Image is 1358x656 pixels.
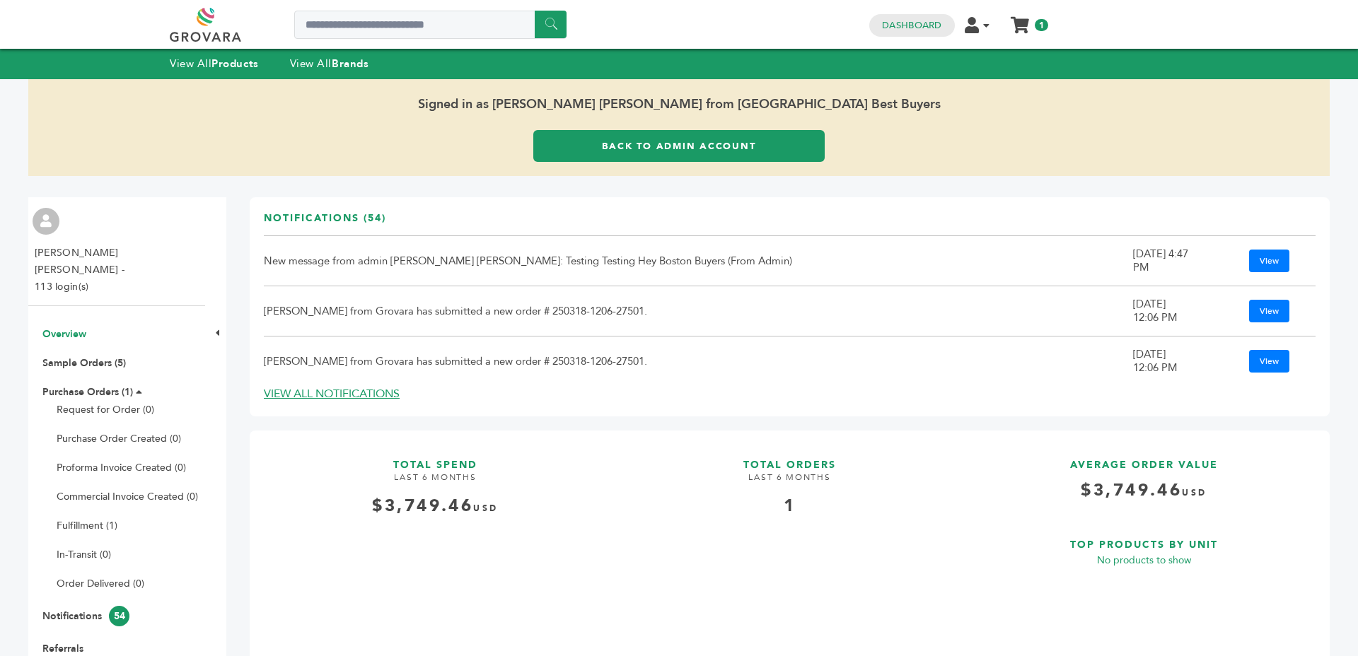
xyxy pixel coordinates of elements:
[473,503,498,514] span: USD
[1012,13,1028,28] a: My Cart
[973,552,1316,569] p: No products to show
[57,432,181,445] a: Purchase Order Created (0)
[1035,19,1048,31] span: 1
[973,479,1316,513] h4: $3,749.46
[170,57,259,71] a: View AllProducts
[882,19,941,32] a: Dashboard
[57,577,144,590] a: Order Delivered (0)
[973,525,1316,552] h3: TOP PRODUCTS BY UNIT
[1249,250,1289,272] a: View
[264,336,1133,387] td: [PERSON_NAME] from Grovara has submitted a new order # 250318-1206-27501.
[1133,348,1190,375] div: [DATE] 12:06 PM
[264,494,607,518] div: $3,749.46
[109,606,129,626] span: 54
[973,445,1316,513] a: AVERAGE ORDER VALUE $3,749.46USD
[1249,350,1289,373] a: View
[332,57,368,71] strong: Brands
[42,609,129,623] a: Notifications54
[35,245,201,295] li: [PERSON_NAME] [PERSON_NAME] - 113 login(s)
[1133,298,1190,324] div: [DATE] 12:06 PM
[42,385,133,399] a: Purchase Orders (1)
[28,79,1330,130] span: Signed in as [PERSON_NAME] [PERSON_NAME] from [GEOGRAPHIC_DATA] Best Buyers
[264,445,607,472] h3: TOTAL SPEND
[42,327,86,341] a: Overview
[264,286,1133,336] td: [PERSON_NAME] from Grovara has submitted a new order # 250318-1206-27501.
[57,490,198,503] a: Commercial Invoice Created (0)
[211,57,258,71] strong: Products
[1182,487,1207,498] span: USD
[57,403,154,416] a: Request for Order (0)
[33,208,59,235] img: profile.png
[618,471,961,494] h4: LAST 6 MONTHS
[618,445,961,472] h3: TOTAL ORDERS
[57,461,186,474] a: Proforma Invoice Created (0)
[290,57,369,71] a: View AllBrands
[533,130,825,162] a: Back to Admin Account
[1133,247,1190,274] div: [DATE] 4:47 PM
[42,642,83,655] a: Referrals
[264,386,400,402] a: VIEW ALL NOTIFICATIONS
[264,236,1133,286] td: New message from admin [PERSON_NAME] [PERSON_NAME]: Testing Testing Hey Boston Buyers (From Admin)
[294,11,567,39] input: Search a product or brand...
[264,471,607,494] h4: LAST 6 MONTHS
[57,548,111,561] a: In-Transit (0)
[57,519,117,532] a: Fulfillment (1)
[618,494,961,518] div: 1
[1249,300,1289,322] a: View
[973,445,1316,472] h3: AVERAGE ORDER VALUE
[42,356,126,370] a: Sample Orders (5)
[264,211,386,236] h3: Notifications (54)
